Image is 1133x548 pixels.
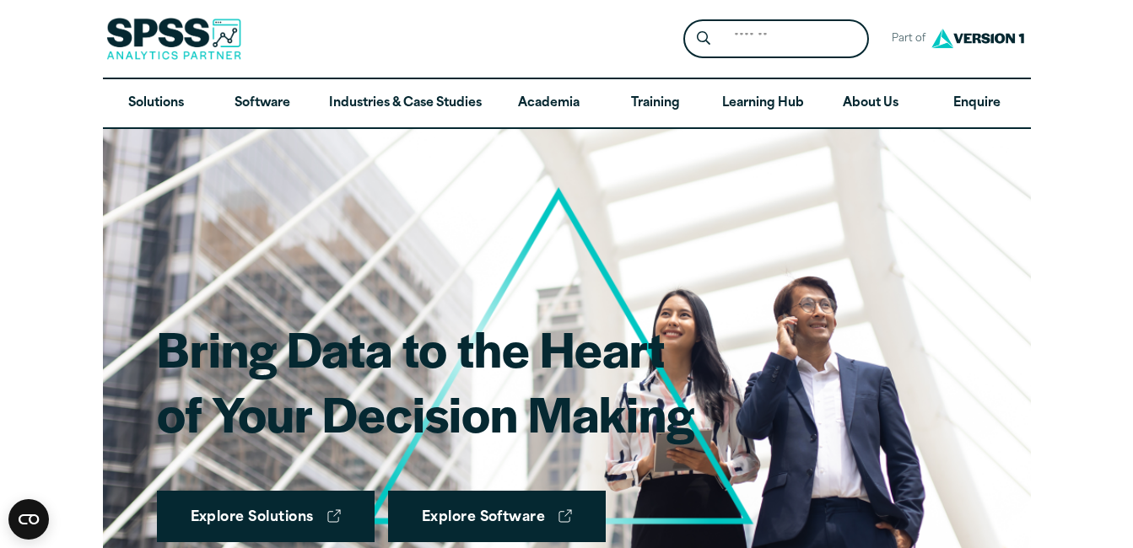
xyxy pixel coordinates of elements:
a: Software [209,79,316,128]
a: Learning Hub [709,79,817,128]
span: Part of [882,27,927,51]
a: Explore Solutions [157,491,375,543]
a: About Us [817,79,924,128]
a: Academia [495,79,602,128]
a: Enquire [924,79,1030,128]
a: Explore Software [388,491,607,543]
svg: Search magnifying glass icon [697,31,710,46]
button: Search magnifying glass icon [688,24,719,55]
nav: Desktop version of site main menu [103,79,1031,128]
form: Site Header Search Form [683,19,869,59]
img: SPSS Analytics Partner [106,18,241,60]
a: Solutions [103,79,209,128]
button: Open CMP widget [8,499,49,540]
a: Training [602,79,708,128]
a: Industries & Case Studies [316,79,495,128]
img: Version1 Logo [927,23,1028,54]
h1: Bring Data to the Heart of Your Decision Making [157,315,694,446]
